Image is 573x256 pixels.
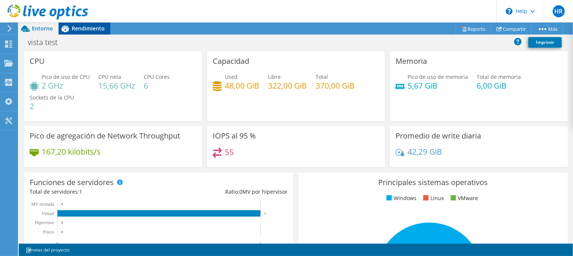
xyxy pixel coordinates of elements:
[144,81,170,90] h4: 6
[42,73,90,80] span: Pico de uso de CPU
[225,81,259,90] h4: 48,00 GiB
[30,102,74,110] h4: 2
[61,202,63,206] text: 0
[449,194,478,202] li: VMware
[408,148,442,156] h4: 42,29 GiB
[528,37,562,48] a: Imprimir
[477,73,521,80] span: Total de memoria
[72,25,105,32] span: Rendimiento
[43,229,54,235] tspan: Físico
[31,202,54,207] text: MV invitada
[35,220,54,225] text: Hipervisor
[213,57,249,65] h3: Capacidad
[79,188,82,195] span: 1
[20,245,75,254] a: notas del proyecto
[42,211,54,216] text: Virtual
[491,23,532,35] a: Compartir
[408,73,468,80] span: Pico de uso de memoria
[268,81,307,90] h4: 322,00 GiB
[259,241,262,246] text: 1
[30,188,159,196] div: Total de servidores:
[32,25,53,32] span: Entorno
[477,81,521,90] h4: 6,00 GiB
[30,132,180,140] h3: Pico de agregación de Network Throughput
[225,148,234,156] h4: 55
[144,73,170,80] span: CPU Cores
[553,5,565,17] span: HR
[385,194,417,202] li: Windows
[396,57,427,65] h3: Memoria
[268,73,281,80] span: Libre
[30,178,114,187] h3: Funciones de servidores
[455,23,491,35] a: Reports
[304,178,562,187] h3: Principales sistemas operativos
[264,212,266,215] text: 1
[61,230,63,234] text: 0
[316,81,355,90] h4: 370,00 GiB
[213,132,256,140] h3: IOPS al 95 %
[98,81,135,90] h4: 15,66 GHz
[531,23,564,35] a: Más
[408,81,468,90] h4: 5,67 GiB
[159,188,288,196] div: Ratio: MV por hipervisor
[61,221,63,224] text: 0
[225,73,238,80] span: Used
[98,73,121,80] span: CPU neta
[24,38,69,47] h1: vista test
[56,241,59,246] text: 0
[506,8,513,15] svg: \n
[42,148,101,156] h4: 167,20 kilobits/s
[421,194,444,202] li: Linux
[316,73,328,80] span: Total
[239,188,242,195] span: 0
[30,94,74,101] span: Sockets de la CPU
[30,57,45,65] h3: CPU
[396,132,481,140] h3: Promedio de write diaria
[42,81,90,90] h4: 2 GHz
